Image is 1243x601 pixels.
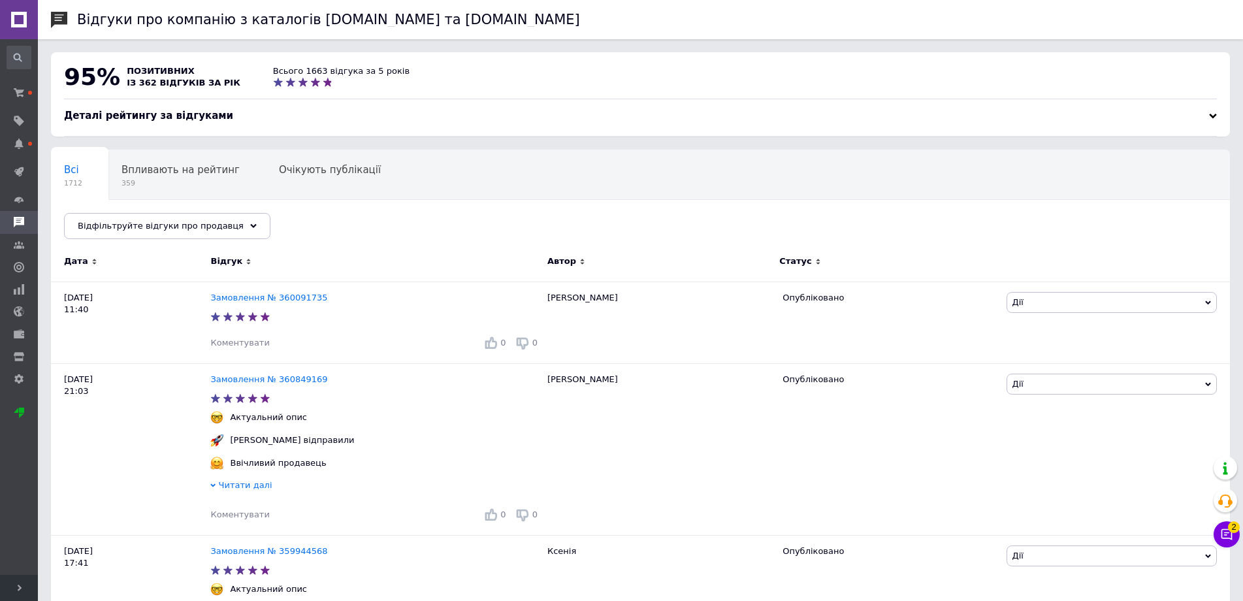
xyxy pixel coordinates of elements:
span: Впливають на рейтинг [121,164,240,176]
span: Всі [64,164,79,176]
span: Очікують публікації [279,164,381,176]
span: 0 [532,510,538,519]
div: Опубліковано [783,374,996,385]
span: 1712 [64,178,82,188]
span: Дії [1012,379,1024,389]
span: 95% [64,63,120,90]
div: [PERSON_NAME] відправили [227,434,357,446]
div: Актуальний опис [227,412,310,423]
span: Дії [1012,551,1024,560]
button: Чат з покупцем2 [1214,521,1240,547]
div: [PERSON_NAME] [541,363,776,535]
span: Коментувати [210,338,269,348]
img: :rocket: [210,434,223,447]
span: Опубліковані без комен... [64,214,197,225]
span: 0 [500,338,506,348]
div: Всього 1663 відгука за 5 років [273,65,410,77]
a: Замовлення № 359944568 [210,546,327,556]
div: Коментувати [210,337,269,349]
div: [DATE] 11:40 [51,282,210,363]
span: Дата [64,255,88,267]
span: Читати далі [219,480,272,490]
a: Замовлення № 360849169 [210,374,327,384]
span: 0 [532,338,538,348]
div: [PERSON_NAME] [541,282,776,363]
div: Читати далі [210,479,540,495]
span: Відфільтруйте відгуки про продавця [78,221,244,231]
span: Деталі рейтингу за відгуками [64,110,233,122]
img: :nerd_face: [210,583,223,596]
span: Статус [779,255,812,267]
span: 359 [121,178,240,188]
div: Деталі рейтингу за відгуками [64,109,1217,123]
h1: Відгуки про компанію з каталогів [DOMAIN_NAME] та [DOMAIN_NAME] [77,12,580,27]
div: Коментувати [210,509,269,521]
div: Опубліковано [783,292,996,304]
span: 0 [500,510,506,519]
span: Відгук [210,255,242,267]
a: Замовлення № 360091735 [210,293,327,302]
span: із 362 відгуків за рік [127,78,240,88]
span: позитивних [127,66,195,76]
div: Опубліковано [783,545,996,557]
span: Коментувати [210,510,269,519]
img: :nerd_face: [210,411,223,424]
div: [DATE] 21:03 [51,363,210,535]
span: 2 [1228,518,1240,530]
span: Автор [547,255,576,267]
img: :hugging_face: [210,457,223,470]
div: Актуальний опис [227,583,310,595]
div: Ввічливий продавець [227,457,329,469]
div: Опубліковані без коментаря [51,200,223,250]
span: Дії [1012,297,1024,307]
